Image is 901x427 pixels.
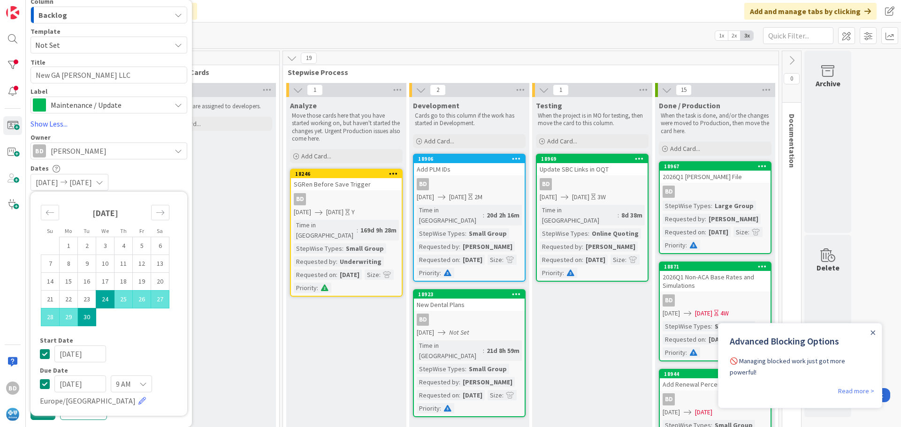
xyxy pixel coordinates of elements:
[342,243,344,254] span: :
[40,395,136,406] span: Europe/[GEOGRAPHIC_DATA]
[588,228,589,239] span: :
[417,192,434,202] span: [DATE]
[686,240,687,250] span: :
[54,345,106,362] input: MM/DD/YYYY
[440,268,441,278] span: :
[583,255,608,265] div: [DATE]
[414,290,525,311] div: 18923New Dental Plans
[418,156,525,162] div: 18906
[47,227,53,234] small: Su
[763,27,833,44] input: Quick Filter...
[31,28,61,35] span: Template
[537,163,648,175] div: Update SBC Links in OQT
[720,308,729,318] div: 4W
[418,291,525,298] div: 18923
[459,390,460,400] span: :
[41,273,60,291] td: Choose Sunday, 09/14/2025 12:00 PM as your check-in date. It’s available.
[583,241,638,252] div: [PERSON_NAME]
[417,340,483,361] div: Time in [GEOGRAPHIC_DATA]
[307,84,323,96] span: 1
[358,225,399,235] div: 169d 9h 28m
[414,314,525,326] div: BD
[326,207,344,217] span: [DATE]
[705,214,706,224] span: :
[706,334,731,345] div: [DATE]
[611,255,625,265] div: Size
[115,255,133,273] td: Choose Thursday, 09/11/2025 12:00 PM as your check-in date. It’s available.
[96,255,115,273] td: Choose Wednesday, 09/10/2025 12:00 PM as your check-in date. It’s available.
[659,262,771,361] a: 188712026Q1 Non-ACA Base Rates and SimulationsBD[DATE][DATE]4WStepWise Types:Small GroupRequested...
[597,192,606,202] div: 3W
[540,228,588,239] div: StepWise Types
[540,255,582,265] div: Requested on
[288,67,767,77] span: Stepwise Process
[294,220,357,240] div: Time in [GEOGRAPHIC_DATA]
[291,193,402,205] div: BD
[715,31,728,40] span: 1x
[465,228,466,239] span: :
[705,334,706,345] span: :
[663,393,675,405] div: BD
[563,268,564,278] span: :
[133,273,151,291] td: Choose Friday, 09/19/2025 12:00 PM as your check-in date. It’s available.
[660,393,771,405] div: BD
[744,3,877,20] div: Add and manage tabs by clicking
[157,227,163,234] small: Sa
[36,177,58,188] span: [DATE]
[65,227,72,234] small: Mo
[60,255,78,273] td: Choose Monday, 09/08/2025 12:00 PM as your check-in date. It’s available.
[69,177,92,188] span: [DATE]
[488,390,502,400] div: Size
[424,137,454,145] span: Add Card...
[151,291,169,308] td: Selected. Saturday, 09/27/2025 12:00 PM
[415,112,524,127] p: Cards go to this column if the work has started in Development.
[663,186,675,198] div: BD
[115,237,133,255] td: Choose Thursday, 09/04/2025 12:00 PM as your check-in date. It’s available.
[449,192,466,202] span: [DATE]
[582,241,583,252] span: :
[413,289,526,417] a: 18923New Dental PlansBD[DATE]Not SetTime in [GEOGRAPHIC_DATA]:21d 8h 59mStepWise Types:Small Grou...
[31,58,46,67] label: Title
[414,155,525,163] div: 18906
[40,337,73,344] span: Start Date
[417,205,483,225] div: Time in [GEOGRAPHIC_DATA]
[502,390,504,400] span: :
[663,240,686,250] div: Priority
[659,161,771,254] a: 189672026Q1 [PERSON_NAME] FileBDStepWise Types:Large GroupRequested by:[PERSON_NAME]Requested on:...
[151,205,169,220] div: Move forward to switch to the next month.
[290,101,317,110] span: Analyze
[414,299,525,311] div: New Dental Plans
[291,170,402,178] div: 18246
[157,67,267,77] span: Assigned Cards
[35,39,164,51] span: Not Set
[816,78,840,89] div: Archive
[502,255,504,265] span: :
[6,382,19,395] div: BD
[466,364,509,374] div: Small Group
[414,290,525,299] div: 18923
[51,98,166,112] span: Maintenance / Update
[663,227,705,237] div: Requested on
[41,255,60,273] td: Choose Sunday, 09/07/2025 12:00 PM as your check-in date. It’s available.
[417,377,459,387] div: Requested by
[695,407,712,417] span: [DATE]
[6,408,19,421] img: avatar
[483,210,484,220] span: :
[536,154,649,282] a: 18969Update SBC Links in OQTBD[DATE][DATE]3WTime in [GEOGRAPHIC_DATA]:8d 38mStepWise Types:Online...
[547,137,577,145] span: Add Card...
[294,270,336,280] div: Requested on
[625,255,626,265] span: :
[115,273,133,291] td: Choose Thursday, 09/18/2025 12:00 PM as your check-in date. It’s available.
[290,169,403,297] a: 18246SGRen Before Save TriggerBD[DATE][DATE]YTime in [GEOGRAPHIC_DATA]:169d 9h 28mStepWise Types:...
[357,225,358,235] span: :
[60,291,78,308] td: Choose Monday, 09/22/2025 12:00 PM as your check-in date. It’s available.
[161,103,270,110] p: These cards are assigned to developers.
[661,112,770,135] p: When the task is done, and/or the changes were moved to Production, then move the card here.
[78,237,96,255] td: Choose Tuesday, 09/02/2025 12:00 PM as your check-in date. It’s available.
[484,345,522,356] div: 21d 8h 59m
[337,256,384,267] div: Underwriting
[712,321,755,331] div: Small Group
[660,162,771,171] div: 18967
[336,270,337,280] span: :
